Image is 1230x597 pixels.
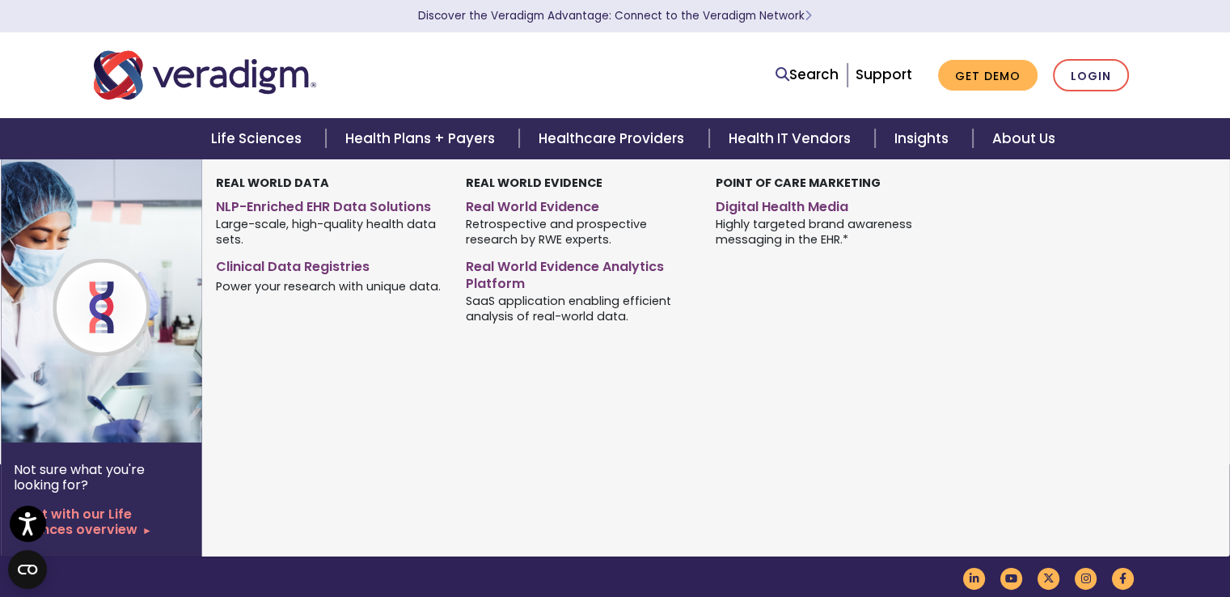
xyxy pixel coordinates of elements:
a: Start with our Life Sciences overview [14,506,188,537]
a: About Us [973,118,1075,159]
a: Healthcare Providers [519,118,708,159]
span: SaaS application enabling efficient analysis of real-world data. [466,292,691,324]
a: Veradigm Twitter Link [1035,570,1063,586]
a: Veradigm Instagram Link [1072,570,1100,586]
a: Get Demo [938,60,1038,91]
span: Learn More [805,8,812,23]
a: Login [1053,59,1129,92]
img: Life Sciences [1,159,261,442]
strong: Real World Evidence [466,175,602,191]
a: Life Sciences [192,118,326,159]
a: Veradigm Facebook Link [1110,570,1137,586]
a: Discover the Veradigm Advantage: Connect to the Veradigm NetworkLearn More [418,8,812,23]
img: Veradigm logo [94,49,316,102]
a: Real World Evidence Analytics Platform [466,252,691,293]
span: Retrospective and prospective research by RWE experts. [466,216,691,248]
a: Health IT Vendors [709,118,875,159]
a: Insights [875,118,973,159]
span: Large-scale, high-quality health data sets. [216,216,442,248]
p: Not sure what you're looking for? [14,462,188,493]
a: Veradigm YouTube Link [998,570,1025,586]
a: Health Plans + Payers [326,118,519,159]
a: Search [776,64,839,86]
a: Clinical Data Registries [216,252,442,276]
strong: Point of Care Marketing [716,175,881,191]
a: Veradigm LinkedIn Link [961,570,988,586]
a: Support [856,65,912,84]
strong: Real World Data [216,175,329,191]
a: Real World Evidence [466,193,691,216]
span: Highly targeted brand awareness messaging in the EHR.* [716,216,941,248]
button: Open CMP widget [8,550,47,589]
a: NLP-Enriched EHR Data Solutions [216,193,442,216]
span: Power your research with unique data. [216,277,441,294]
a: Digital Health Media [716,193,941,216]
